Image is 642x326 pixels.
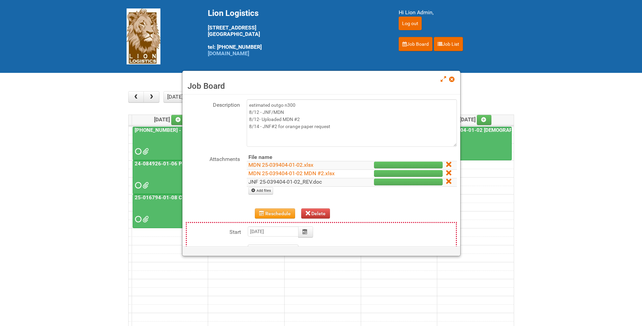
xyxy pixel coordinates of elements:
[298,226,313,238] button: Calendar
[208,8,259,18] span: Lion Logistics
[399,8,516,17] div: Hi Lion Admin,
[208,50,249,57] a: [DOMAIN_NAME]
[399,37,433,51] a: Job Board
[248,187,273,195] a: Add files
[133,127,213,133] a: [PHONE_NUMBER] - R+F InnoCPT
[163,91,186,103] button: [DATE]
[127,33,160,39] a: Lion Logistics
[133,127,206,161] a: [PHONE_NUMBER] - R+F InnoCPT
[127,8,160,64] img: Lion Logistics
[133,161,231,167] a: 24-084926-01-06 Pack Collab Wand Tint
[133,195,235,201] a: 25-016794-01-08 CTI Dove Deep Moisture
[477,115,492,125] a: Add an event
[186,99,240,109] label: Description
[248,170,335,177] a: MDN 25-039404-01-02 MDN #2.xlsx
[248,162,313,168] a: MDN 25-039404-01-02.xlsx
[247,154,346,161] th: File name
[154,116,186,123] span: [DATE]
[247,99,457,147] textarea: estimated outgo n300 8/12 - JNF/MDN 8/12- Uploaded MDN #2 8/14 - JNF#2 for orange paper request
[301,208,330,219] button: Delete
[142,149,147,154] span: MDN 25-032854-01-08 (1) MDN2.xlsx JNF 25-032854-01.DOC LPF 25-032854-01-08.xlsx MDN 25-032854-01-...
[186,154,240,163] label: Attachments
[439,127,576,133] a: 25-039404-01-02 [DEMOGRAPHIC_DATA] Wet Shave SQM
[135,149,140,154] span: Requested
[434,37,463,51] a: Job List
[133,194,206,228] a: 25-016794-01-08 CTI Dove Deep Moisture
[187,245,241,254] label: Status
[255,208,295,219] button: Reschedule
[399,17,422,30] input: Log out
[248,179,322,185] a: JNF 25-039404-01-02_REV.doc
[133,160,206,194] a: 24-084926-01-06 Pack Collab Wand Tint
[208,8,382,57] div: [STREET_ADDRESS] [GEOGRAPHIC_DATA] tel: [PHONE_NUMBER]
[135,183,140,188] span: Requested
[142,183,147,188] span: MDN (2) 24-084926-01-06 (#2).xlsx JNF 24-084926-01-06.DOC MDN 24-084926-01-06.xlsx
[135,217,140,222] span: Requested
[142,217,147,222] span: LPF 25-016794-01-08.xlsx Dove DM Usage Instructions.pdf JNF 25-016794-01-08.DOC MDN 25-016794-01-...
[171,115,186,125] a: Add an event
[187,226,241,236] label: Start
[187,81,455,91] h3: Job Board
[460,116,492,123] span: [DATE]
[438,127,512,161] a: 25-039404-01-02 [DEMOGRAPHIC_DATA] Wet Shave SQM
